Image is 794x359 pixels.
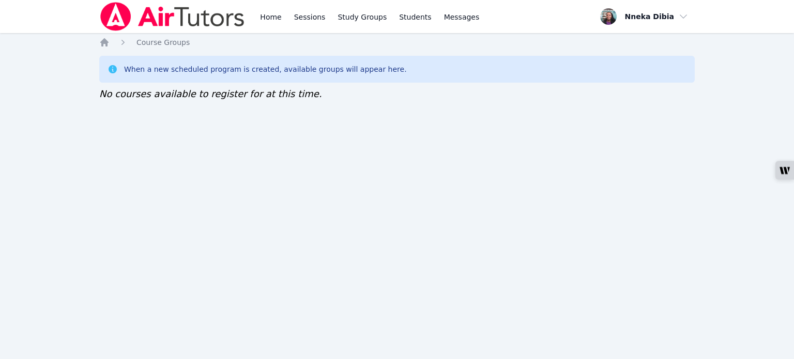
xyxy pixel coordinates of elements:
span: No courses available to register for at this time. [99,88,322,99]
div: When a new scheduled program is created, available groups will appear here. [124,64,407,74]
span: Course Groups [136,38,190,46]
span: Messages [444,12,480,22]
nav: Breadcrumb [99,37,695,48]
a: Course Groups [136,37,190,48]
img: Air Tutors [99,2,246,31]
